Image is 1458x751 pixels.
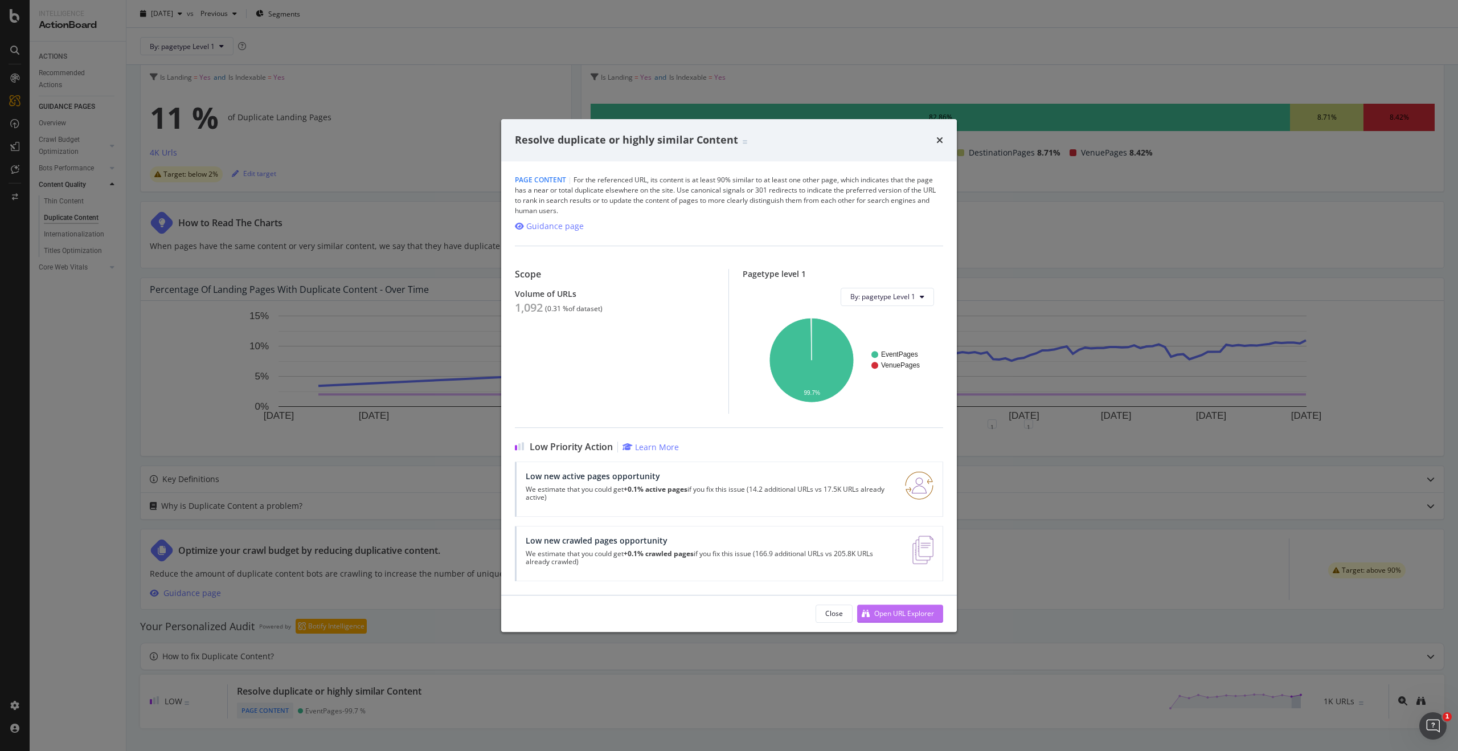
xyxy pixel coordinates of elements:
[622,442,679,452] a: Learn More
[635,442,679,452] div: Learn More
[881,361,920,369] text: VenuePages
[501,119,957,632] div: modal
[530,442,613,452] span: Low Priority Action
[515,175,566,185] span: Page Content
[526,536,899,545] div: Low new crawled pages opportunity
[825,609,843,618] div: Close
[874,609,934,618] div: Open URL Explorer
[515,221,584,232] a: Guidance page
[905,471,933,500] img: RO06QsNG.png
[816,605,853,623] button: Close
[1443,712,1452,721] span: 1
[515,175,943,216] div: For the referenced URL, its content is at least 90% similar to at least one other page, which ind...
[857,605,943,623] button: Open URL Explorer
[881,350,918,358] text: EventPages
[526,485,891,501] p: We estimate that you could get if you fix this issue (14.2 additional URLs vs 17.5K URLs already ...
[936,133,943,148] div: times
[752,315,934,405] svg: A chart.
[1419,712,1447,740] iframe: Intercom live chat
[568,175,572,185] span: |
[515,301,543,315] div: 1,092
[526,221,584,232] div: Guidance page
[515,289,715,299] div: Volume of URLs
[841,288,934,306] button: By: pagetype Level 1
[912,536,933,564] img: e5DMFwAAAABJRU5ErkJggg==
[743,140,747,144] img: Equal
[515,133,738,146] span: Resolve duplicate or highly similar Content
[624,549,694,558] strong: +0.1% crawled pages
[545,305,603,313] div: ( 0.31 % of dataset )
[624,484,687,494] strong: +0.1% active pages
[526,471,891,481] div: Low new active pages opportunity
[743,269,943,279] div: Pagetype level 1
[804,390,820,396] text: 99.7%
[515,269,715,280] div: Scope
[526,550,899,566] p: We estimate that you could get if you fix this issue (166.9 additional URLs vs 205.8K URLs alread...
[850,292,915,301] span: By: pagetype Level 1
